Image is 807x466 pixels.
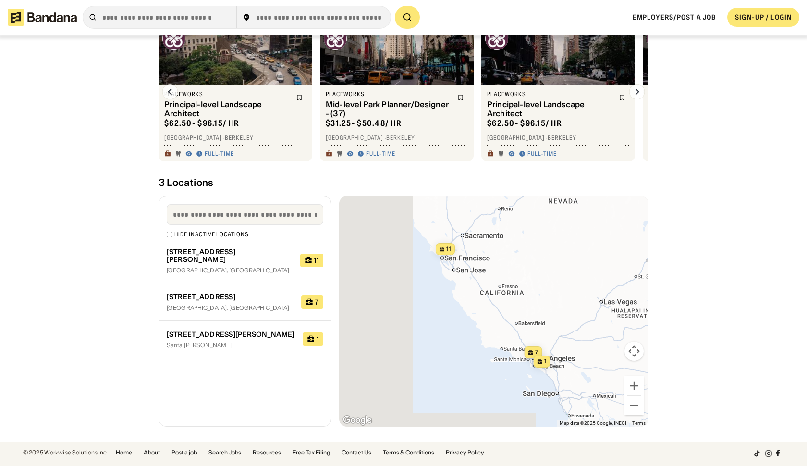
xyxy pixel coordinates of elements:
[544,357,547,366] span: 1
[324,27,347,50] img: PlaceWorks logo
[326,134,468,142] div: [GEOGRAPHIC_DATA] · Berkeley
[171,450,197,455] a: Post a job
[446,245,451,253] span: 11
[481,23,635,161] a: PlaceWorks logoPlaceWorksPrincipal-level Landscape Architect$62.50- $96.15/ hr[GEOGRAPHIC_DATA] ·...
[487,118,562,128] div: $ 62.50 - $96.15 / hr
[342,414,373,427] img: Google
[487,90,613,98] div: PlaceWorks
[317,336,319,343] div: 1
[535,348,538,356] span: 7
[8,9,77,26] img: Bandana logotype
[159,23,312,161] a: PlaceWorks logoPlaceWorksPrincipal-level Landscape Architect$62.50- $96.15/ hr[GEOGRAPHIC_DATA] ·...
[144,450,160,455] a: About
[647,27,670,50] img: PlaceWorks logo
[624,342,644,361] button: Map camera controls
[116,450,132,455] a: Home
[159,177,648,188] div: 3 Locations
[164,90,290,98] div: PlaceWorks
[162,84,178,99] img: Left Arrow
[633,13,716,22] a: Employers/Post a job
[253,450,281,455] a: Resources
[167,293,293,301] div: [STREET_ADDRESS]
[446,450,484,455] a: Privacy Policy
[205,150,234,158] div: Full-time
[527,150,557,158] div: Full-time
[159,283,331,321] a: [STREET_ADDRESS][GEOGRAPHIC_DATA], [GEOGRAPHIC_DATA]7
[624,396,644,415] button: Zoom out
[629,84,645,99] img: Right Arrow
[326,118,402,128] div: $ 31.25 - $50.48 / hr
[159,238,331,284] a: [STREET_ADDRESS][PERSON_NAME][GEOGRAPHIC_DATA], [GEOGRAPHIC_DATA]11
[487,134,629,142] div: [GEOGRAPHIC_DATA] · Berkeley
[164,134,306,142] div: [GEOGRAPHIC_DATA] · Berkeley
[293,450,330,455] a: Free Tax Filing
[23,450,108,455] div: © 2025 Workwise Solutions Inc.
[164,100,290,118] div: Principal-level Landscape Architect
[383,450,434,455] a: Terms & Conditions
[624,376,644,395] button: Zoom in
[632,420,646,426] a: Terms (opens in new tab)
[167,305,293,311] div: [GEOGRAPHIC_DATA], [GEOGRAPHIC_DATA]
[167,248,293,264] div: [STREET_ADDRESS][PERSON_NAME]
[342,450,371,455] a: Contact Us
[315,299,319,306] div: 7
[159,321,331,358] a: [STREET_ADDRESS][PERSON_NAME]Santa [PERSON_NAME]1
[487,100,613,118] div: Principal-level Landscape Architect
[560,420,626,426] span: Map data ©2025 Google, INEGI
[485,27,508,50] img: PlaceWorks logo
[366,150,395,158] div: Full-time
[167,268,293,273] div: [GEOGRAPHIC_DATA], [GEOGRAPHIC_DATA]
[164,118,239,128] div: $ 62.50 - $96.15 / hr
[162,27,185,50] img: PlaceWorks logo
[326,90,452,98] div: PlaceWorks
[208,450,241,455] a: Search Jobs
[342,414,373,427] a: Open this area in Google Maps (opens a new window)
[314,257,319,264] div: 11
[167,331,295,339] div: [STREET_ADDRESS][PERSON_NAME]
[735,13,792,22] div: SIGN-UP / LOGIN
[320,23,474,161] a: PlaceWorks logoPlaceWorksMid-level Park Planner/Designer - (37)$31.25- $50.48/ hr[GEOGRAPHIC_DATA...
[326,100,452,118] div: Mid-level Park Planner/Designer - (37)
[167,343,295,348] div: Santa [PERSON_NAME]
[174,231,249,238] div: Hide inactive locations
